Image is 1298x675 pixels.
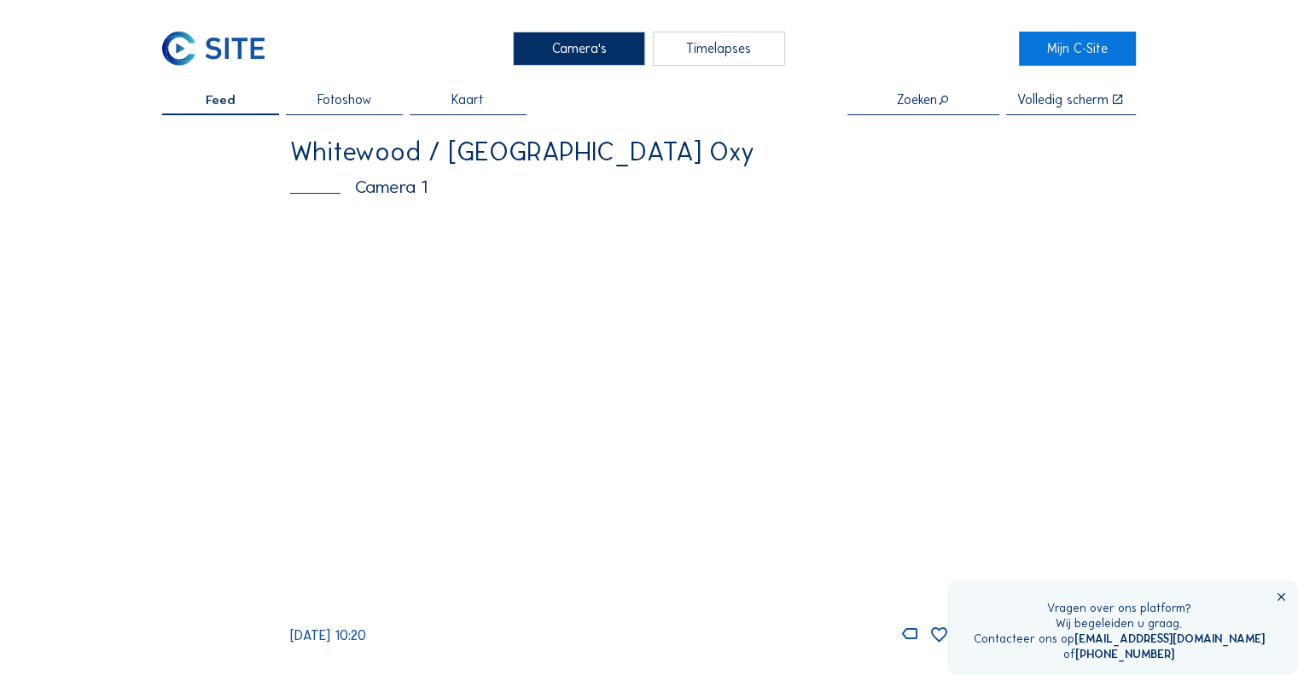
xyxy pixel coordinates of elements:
[1019,32,1136,66] a: Mijn C-Site
[1017,93,1109,106] div: Volledig scherm
[290,627,366,643] span: [DATE] 10:20
[317,93,371,106] span: Fotoshow
[513,32,645,66] div: Camera's
[206,93,236,106] span: Feed
[1075,647,1174,661] a: [PHONE_NUMBER]
[974,647,1265,662] div: of
[290,139,1008,166] div: Whitewood / [GEOGRAPHIC_DATA] Oxy
[290,211,1008,614] img: Image
[974,616,1265,631] div: Wij begeleiden u graag.
[162,32,279,66] a: C-SITE Logo
[451,93,484,106] span: Kaart
[653,32,785,66] div: Timelapses
[290,177,1008,196] div: Camera 1
[974,631,1265,647] div: Contacteer ons op
[974,601,1265,616] div: Vragen over ons platform?
[1074,631,1265,646] a: [EMAIL_ADDRESS][DOMAIN_NAME]
[162,32,264,66] img: C-SITE Logo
